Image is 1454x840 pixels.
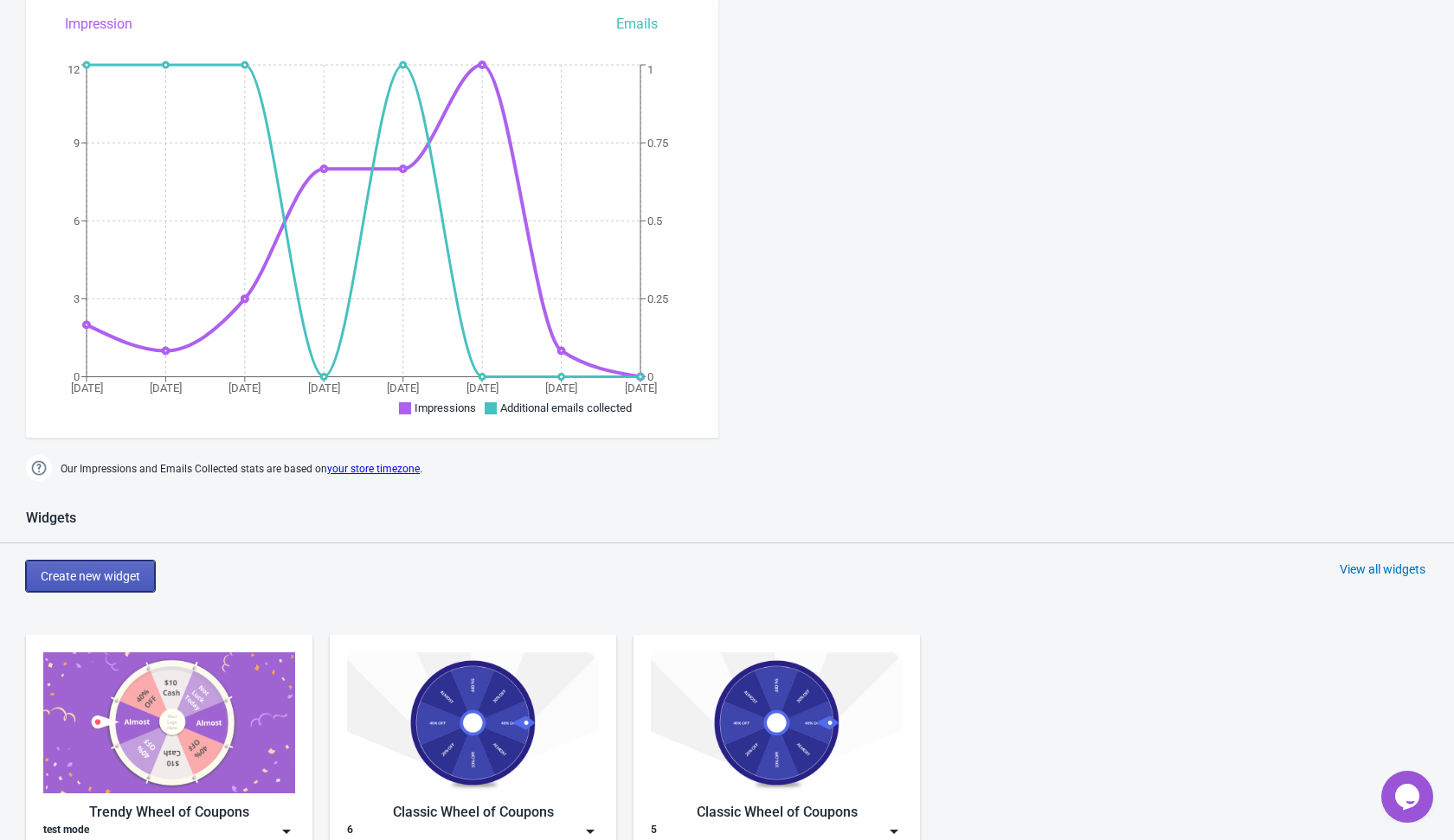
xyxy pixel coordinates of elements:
[651,802,903,823] div: Classic Wheel of Coupons
[647,370,653,383] tspan: 0
[327,463,420,475] a: your store timezone
[651,823,657,840] div: 5
[1340,561,1425,578] div: View all widgets
[500,401,632,414] span: Additional emails collected
[150,382,182,394] tspan: [DATE]
[61,455,422,484] span: Our Impressions and Emails Collected stats are based on .
[74,370,80,383] tspan: 0
[26,455,52,481] img: help.png
[387,382,419,394] tspan: [DATE]
[43,823,89,840] div: test mode
[41,569,140,583] span: Create new widget
[647,137,668,150] tspan: 0.75
[347,802,599,823] div: Classic Wheel of Coupons
[74,215,80,228] tspan: 6
[885,823,903,840] img: dropdown.png
[308,382,340,394] tspan: [DATE]
[26,561,155,592] button: Create new widget
[647,292,668,305] tspan: 0.25
[43,652,295,793] img: trendy_game.png
[647,215,662,228] tspan: 0.5
[651,652,903,793] img: classic_game.jpg
[74,292,80,305] tspan: 3
[228,382,261,394] tspan: [DATE]
[466,382,499,394] tspan: [DATE]
[347,652,599,793] img: classic_game.jpg
[415,401,476,414] span: Impressions
[1381,771,1437,823] iframe: chat widget
[278,823,295,840] img: dropdown.png
[582,823,599,840] img: dropdown.png
[43,802,295,823] div: Trendy Wheel of Coupons
[71,382,103,394] tspan: [DATE]
[545,382,577,394] tspan: [DATE]
[625,382,657,394] tspan: [DATE]
[74,137,80,150] tspan: 9
[647,63,653,76] tspan: 1
[347,823,353,840] div: 6
[68,63,80,76] tspan: 12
